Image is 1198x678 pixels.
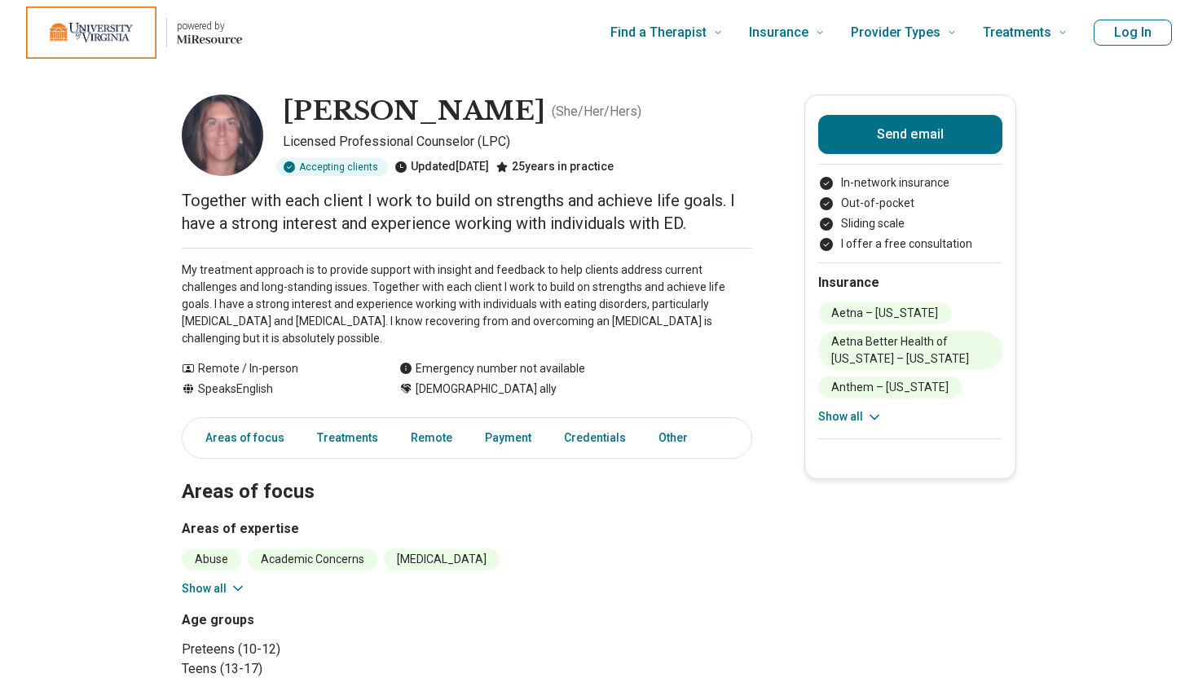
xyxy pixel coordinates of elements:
span: Treatments [983,21,1051,44]
li: Aetna Better Health of [US_STATE] – [US_STATE] [818,331,1002,370]
a: Treatments [307,421,388,455]
p: ( She/Her/Hers ) [552,102,641,121]
h3: Areas of expertise [182,519,752,539]
p: My treatment approach is to provide support with insight and feedback to help clients address cur... [182,262,752,347]
ul: Payment options [818,174,1002,253]
p: powered by [177,20,242,33]
div: Accepting clients [276,158,388,176]
span: [DEMOGRAPHIC_DATA] ally [416,381,557,398]
span: Provider Types [851,21,940,44]
li: Out-of-pocket [818,195,1002,212]
li: In-network insurance [818,174,1002,192]
h2: Areas of focus [182,439,752,506]
button: Log In [1094,20,1172,46]
div: 25 years in practice [495,158,614,176]
a: Home page [26,7,242,59]
span: Find a Therapist [610,21,707,44]
button: Show all [818,408,883,425]
button: Send email [818,115,1002,154]
div: Emergency number not available [399,360,585,377]
a: Areas of focus [186,421,294,455]
div: Speaks English [182,381,367,398]
li: Abuse [182,548,241,570]
img: Chapin Faulconer, Licensed Professional Counselor (LPC) [182,95,263,176]
p: Together with each client I work to build on strengths and achieve life goals. I have a strong in... [182,189,752,235]
div: Updated [DATE] [394,158,489,176]
h2: Insurance [818,273,1002,293]
li: I offer a free consultation [818,236,1002,253]
h1: [PERSON_NAME] [283,95,545,129]
a: Remote [401,421,462,455]
button: Show all [182,580,246,597]
span: Insurance [749,21,808,44]
a: Payment [475,421,541,455]
li: Anthem – [US_STATE] [818,376,962,398]
h3: Age groups [182,610,460,630]
li: [MEDICAL_DATA] [384,548,500,570]
a: Credentials [554,421,636,455]
a: Other [649,421,707,455]
li: Sliding scale [818,215,1002,232]
li: Academic Concerns [248,548,377,570]
div: Remote / In-person [182,360,367,377]
p: Licensed Professional Counselor (LPC) [283,132,752,152]
li: Aetna – [US_STATE] [818,302,951,324]
li: Preteens (10-12) [182,640,460,659]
